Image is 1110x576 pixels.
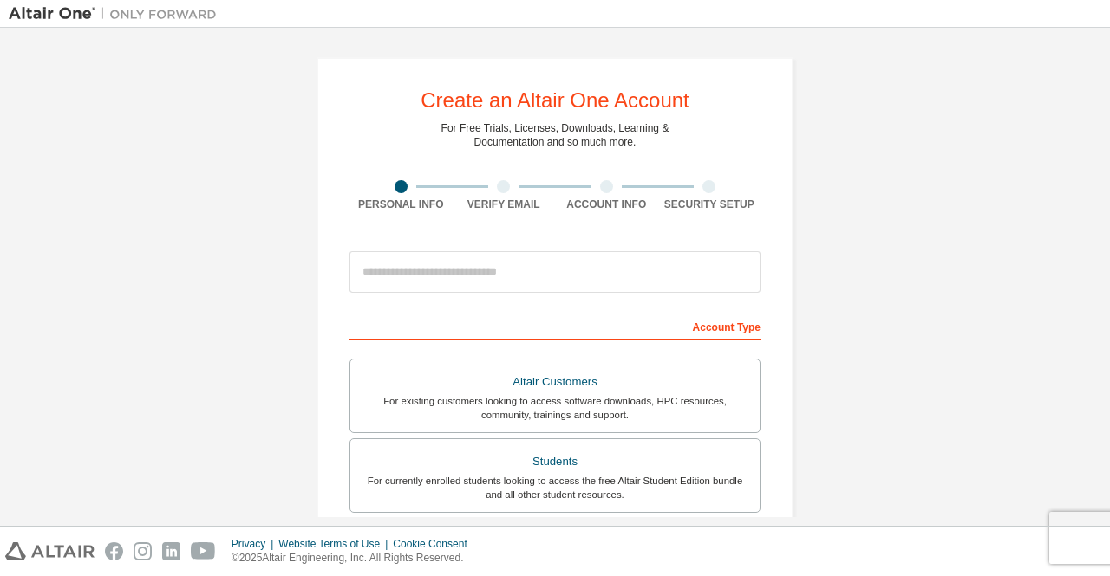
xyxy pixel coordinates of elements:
div: Privacy [232,537,278,551]
div: Website Terms of Use [278,537,393,551]
div: Altair Customers [361,370,749,394]
div: Account Type [349,312,761,340]
img: instagram.svg [134,542,152,560]
div: For currently enrolled students looking to access the free Altair Student Edition bundle and all ... [361,474,749,502]
div: Cookie Consent [393,537,477,551]
div: Personal Info [349,197,453,211]
div: Verify Email [453,197,556,211]
div: Students [361,450,749,474]
img: youtube.svg [191,542,216,560]
div: Security Setup [658,197,761,211]
div: For Free Trials, Licenses, Downloads, Learning & Documentation and so much more. [441,121,669,149]
p: © 2025 Altair Engineering, Inc. All Rights Reserved. [232,551,478,566]
div: Account Info [555,197,658,211]
img: altair_logo.svg [5,542,95,560]
img: Altair One [9,5,225,23]
img: linkedin.svg [162,542,180,560]
img: facebook.svg [105,542,123,560]
div: For existing customers looking to access software downloads, HPC resources, community, trainings ... [361,394,749,422]
div: Create an Altair One Account [421,90,689,111]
